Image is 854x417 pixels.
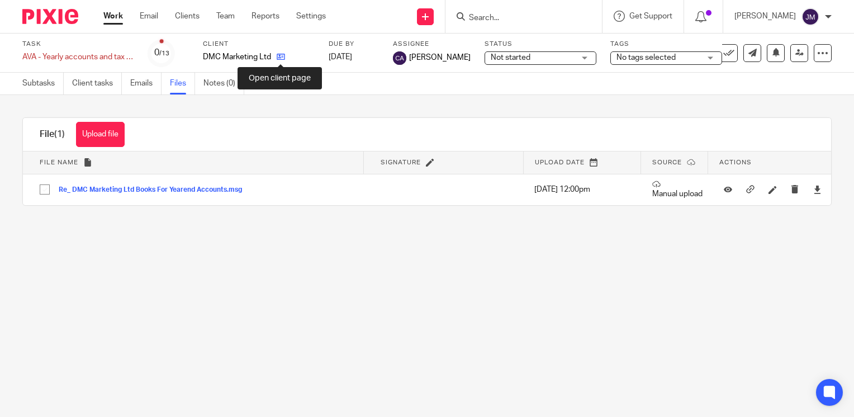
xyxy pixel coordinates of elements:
[329,53,352,61] span: [DATE]
[154,46,169,59] div: 0
[296,11,326,22] a: Settings
[491,54,530,61] span: Not started
[59,186,250,194] button: Re_ DMC Marketing Ltd Books For Yearend Accounts.msg
[159,50,169,56] small: /13
[130,73,162,94] a: Emails
[40,129,65,140] h1: File
[216,11,235,22] a: Team
[175,11,200,22] a: Clients
[801,8,819,26] img: svg%3E
[534,184,635,195] p: [DATE] 12:00pm
[535,159,585,165] span: Upload date
[813,184,822,195] a: Download
[22,9,78,24] img: Pixie
[329,40,379,49] label: Due by
[253,73,296,94] a: Audit logs
[610,40,722,49] label: Tags
[616,54,676,61] span: No tags selected
[393,40,471,49] label: Assignee
[734,11,796,22] p: [PERSON_NAME]
[103,11,123,22] a: Work
[203,40,315,49] label: Client
[54,130,65,139] span: (1)
[203,51,271,63] p: DMC Marketing Ltd
[409,52,471,63] span: [PERSON_NAME]
[22,73,64,94] a: Subtasks
[72,73,122,94] a: Client tasks
[140,11,158,22] a: Email
[22,51,134,63] div: AVA - Yearly accounts and tax return
[252,11,279,22] a: Reports
[203,73,244,94] a: Notes (0)
[76,122,125,147] button: Upload file
[170,73,195,94] a: Files
[652,159,682,165] span: Source
[652,180,703,200] p: Manual upload
[719,159,752,165] span: Actions
[381,159,421,165] span: Signature
[393,51,406,65] img: svg%3E
[40,159,78,165] span: File name
[485,40,596,49] label: Status
[22,40,134,49] label: Task
[629,12,672,20] span: Get Support
[34,179,55,200] input: Select
[468,13,568,23] input: Search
